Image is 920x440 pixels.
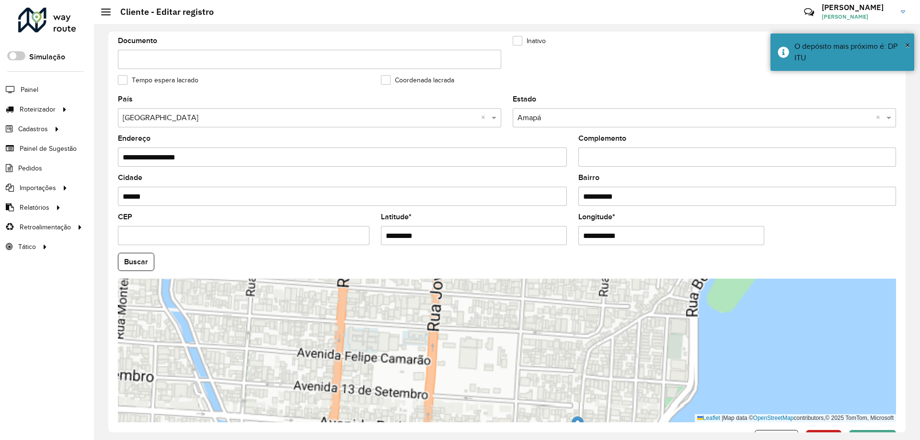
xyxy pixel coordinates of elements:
[381,211,412,223] label: Latitude
[18,124,48,134] span: Cadastros
[29,51,65,63] label: Simulação
[753,415,794,421] a: OpenStreetMap
[513,93,536,105] label: Estado
[20,203,49,213] span: Relatórios
[513,36,546,46] label: Inativo
[118,35,157,46] label: Documento
[822,3,894,12] h3: [PERSON_NAME]
[21,85,38,95] span: Painel
[905,38,910,52] button: Close
[572,416,584,436] img: Marker
[381,75,454,85] label: Coordenada lacrada
[695,414,896,422] div: Map data © contributors,© 2025 TomTom, Microsoft
[20,104,56,114] span: Roteirizador
[118,211,132,223] label: CEP
[111,7,214,17] h2: Cliente - Editar registro
[799,2,819,23] a: Contato Rápido
[905,40,910,50] span: ×
[18,242,36,252] span: Tático
[18,163,42,173] span: Pedidos
[794,41,907,64] div: O depósito mais próximo é: DP ITU
[20,222,71,232] span: Retroalimentação
[578,133,626,144] label: Complemento
[118,172,142,183] label: Cidade
[118,93,133,105] label: País
[697,415,720,421] a: Leaflet
[822,12,894,21] span: [PERSON_NAME]
[118,133,150,144] label: Endereço
[876,112,884,124] span: Clear all
[578,211,615,223] label: Longitude
[20,183,56,193] span: Importações
[118,253,154,271] button: Buscar
[20,144,77,154] span: Painel de Sugestão
[578,172,599,183] label: Bairro
[722,415,723,421] span: |
[481,112,489,124] span: Clear all
[118,75,198,85] label: Tempo espera lacrado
